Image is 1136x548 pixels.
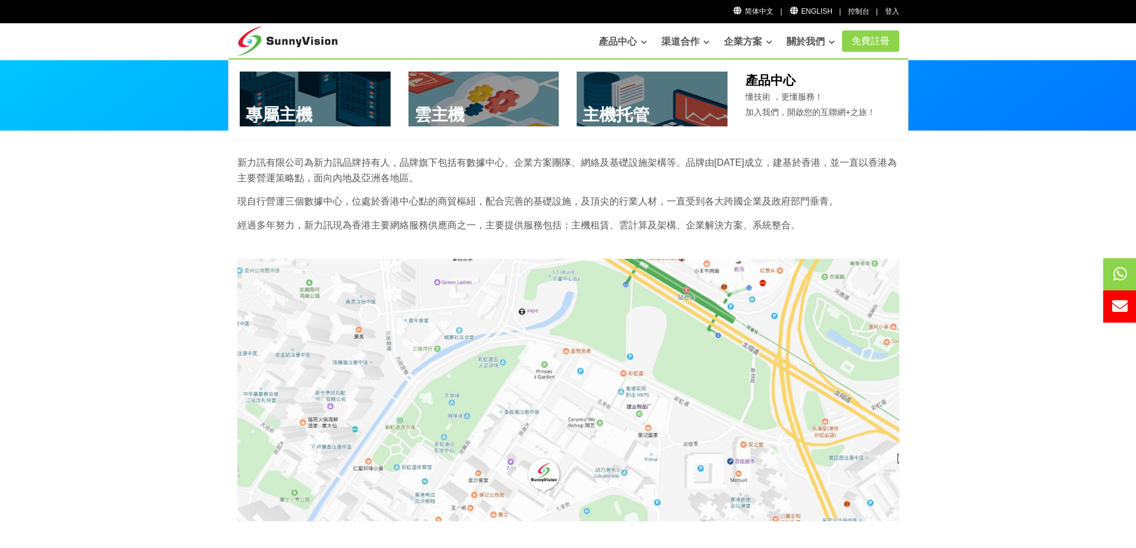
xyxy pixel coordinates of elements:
[842,30,899,52] a: 免費註冊
[237,194,899,209] p: 現自行營運三個數據中心，位處於香港中心點的商貿樞紐，配合完善的基礎設施，及頂尖的行業人材，一直受到各大跨國企業及政府部門垂青。
[848,7,869,16] a: 控制台
[745,73,795,87] b: 產品中心
[599,30,647,54] a: 產品中心
[789,7,832,16] a: English
[724,30,772,54] a: 企業方案
[228,58,908,140] div: 產品中心
[780,6,782,17] li: |
[733,7,774,16] a: 简体中文
[237,155,899,185] p: 新力訊有限公司為新力訊品牌持有人，品牌旗下包括有數據中心、企業方案團隊、網絡及基礎設施架構等。品牌由[DATE]成立，建基於香港，並一直以香港為主要營運策略點，面向內地及亞洲各地區。
[237,218,899,233] p: 經過多年努力，新力訊現為香港主要網絡服務供應商之一，主要提供服務包括：主機租賃、雲計算及架構、企業解決方案、系統整合。
[787,30,835,54] a: 關於我們
[876,6,878,17] li: |
[885,7,899,16] a: 登入
[661,30,710,54] a: 渠道合作
[839,6,841,17] li: |
[237,259,899,522] img: How to visit SunnyVision?
[745,92,875,117] span: 懂技術 ，更懂服務！ 加入我們，開啟您的互聯網+之旅！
